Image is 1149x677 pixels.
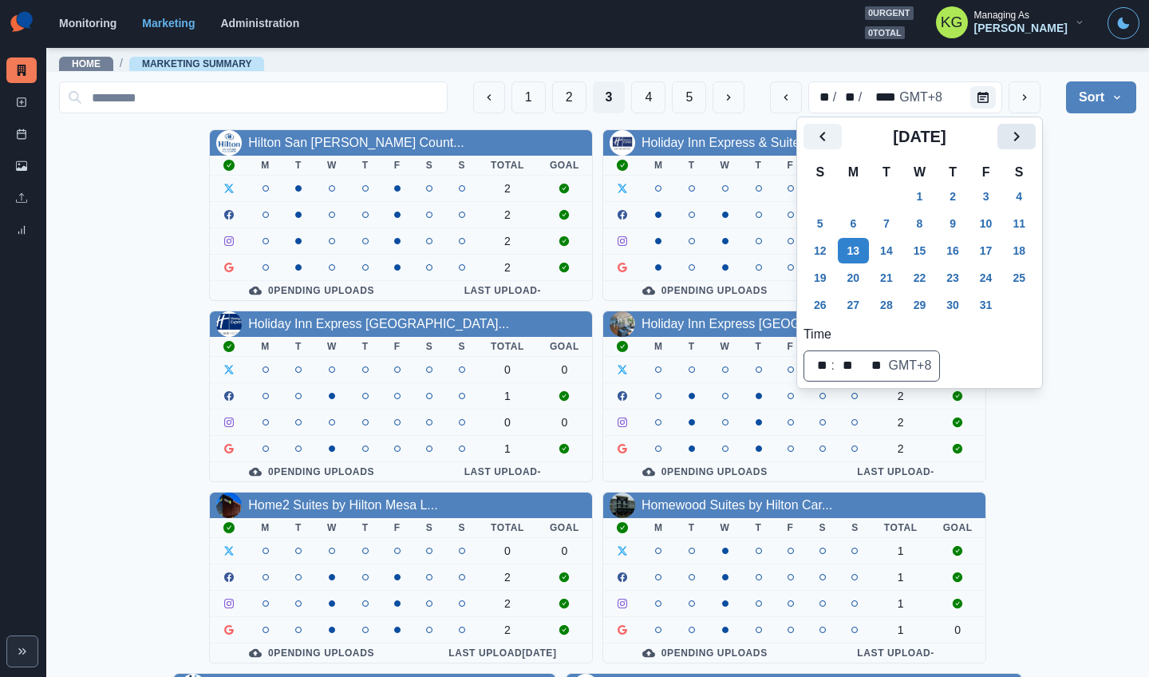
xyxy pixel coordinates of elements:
[491,235,524,247] div: 2
[381,337,413,357] th: F
[937,292,969,318] button: Thursday, October 30, 2025
[865,26,905,40] span: 0 total
[871,238,902,263] button: Tuesday, October 14, 2025
[970,292,1002,318] button: Friday, October 31, 2025
[550,544,579,557] div: 0
[676,518,708,538] th: T
[884,416,918,429] div: 2
[216,311,242,337] img: 890361934320985
[904,211,936,236] button: Wednesday, October 8, 2025
[537,518,592,538] th: Goal
[804,265,836,291] button: Sunday, October 19, 2025
[426,284,579,297] div: Last Upload -
[870,162,903,183] th: T
[898,88,944,107] div: time zone
[491,442,524,455] div: 1
[904,184,936,209] button: Wednesday, October 1, 2025
[861,356,883,375] div: AM/PM
[478,156,537,176] th: Total
[381,156,413,176] th: F
[708,518,743,538] th: W
[837,162,871,183] th: M
[511,81,546,113] button: Page 1
[1002,162,1036,183] th: S
[743,337,775,357] th: T
[537,337,592,357] th: Goal
[473,81,505,113] button: Previous
[610,130,635,156] img: 111697591533469
[1003,265,1035,291] button: Saturday, October 25, 2025
[445,518,478,538] th: S
[838,265,870,291] button: Monday, October 20, 2025
[550,363,579,376] div: 0
[930,518,985,538] th: Goal
[838,211,870,236] button: Monday, October 6, 2025
[863,88,898,107] div: year
[831,88,838,107] div: /
[884,442,918,455] div: 2
[871,518,930,538] th: Total
[491,571,524,584] div: 2
[1003,184,1035,209] button: Saturday, October 4, 2025
[223,647,401,659] div: 0 Pending Uploads
[708,156,743,176] th: W
[59,55,264,72] nav: breadcrumb
[974,22,1068,35] div: [PERSON_NAME]
[610,311,635,337] img: 474870535711579
[1003,238,1035,263] button: Saturday, October 18, 2025
[941,3,963,42] div: Katrina Gallardo
[248,518,282,538] th: M
[6,121,37,147] a: Post Schedule
[804,124,1036,382] div: Calendar
[593,81,626,113] button: Page 3
[552,81,586,113] button: Page 2
[413,337,446,357] th: S
[491,182,524,195] div: 2
[6,153,37,179] a: Media Library
[616,284,794,297] div: 0 Pending Uploads
[804,162,1036,319] table: October 2025
[937,184,969,209] button: Thursday, October 2, 2025
[839,518,871,538] th: S
[282,518,314,538] th: T
[248,317,509,331] a: Holiday Inn Express [GEOGRAPHIC_DATA]...
[855,356,858,375] div: ⁩
[676,156,708,176] th: T
[349,156,381,176] th: T
[969,162,1003,183] th: F
[804,292,836,318] button: Sunday, October 26, 2025
[970,211,1002,236] button: Friday, October 10, 2025
[478,518,537,538] th: Total
[970,238,1002,263] button: Friday, October 17, 2025
[6,185,37,211] a: Uploads
[811,356,830,375] div: hour
[857,88,863,107] div: /
[491,597,524,610] div: 2
[836,356,855,375] div: minute
[937,265,969,291] button: Thursday, October 23, 2025
[314,156,349,176] th: W
[775,518,807,538] th: F
[550,416,579,429] div: 0
[445,337,478,357] th: S
[282,337,314,357] th: T
[349,518,381,538] th: T
[120,55,123,72] span: /
[1003,211,1035,236] button: Saturday, October 11, 2025
[804,124,1036,319] div: October 2025
[819,647,973,659] div: Last Upload -
[491,544,524,557] div: 0
[842,127,997,146] h2: [DATE]
[349,337,381,357] th: T
[807,356,811,375] div: ⁦
[491,363,524,376] div: 0
[974,10,1029,21] div: Managing As
[6,89,37,115] a: New Post
[642,498,832,512] a: Homewood Suites by Hilton Car...
[884,597,918,610] div: 1
[413,156,446,176] th: S
[248,337,282,357] th: M
[884,571,918,584] div: 1
[491,261,524,274] div: 2
[804,238,836,263] button: Sunday, October 12, 2025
